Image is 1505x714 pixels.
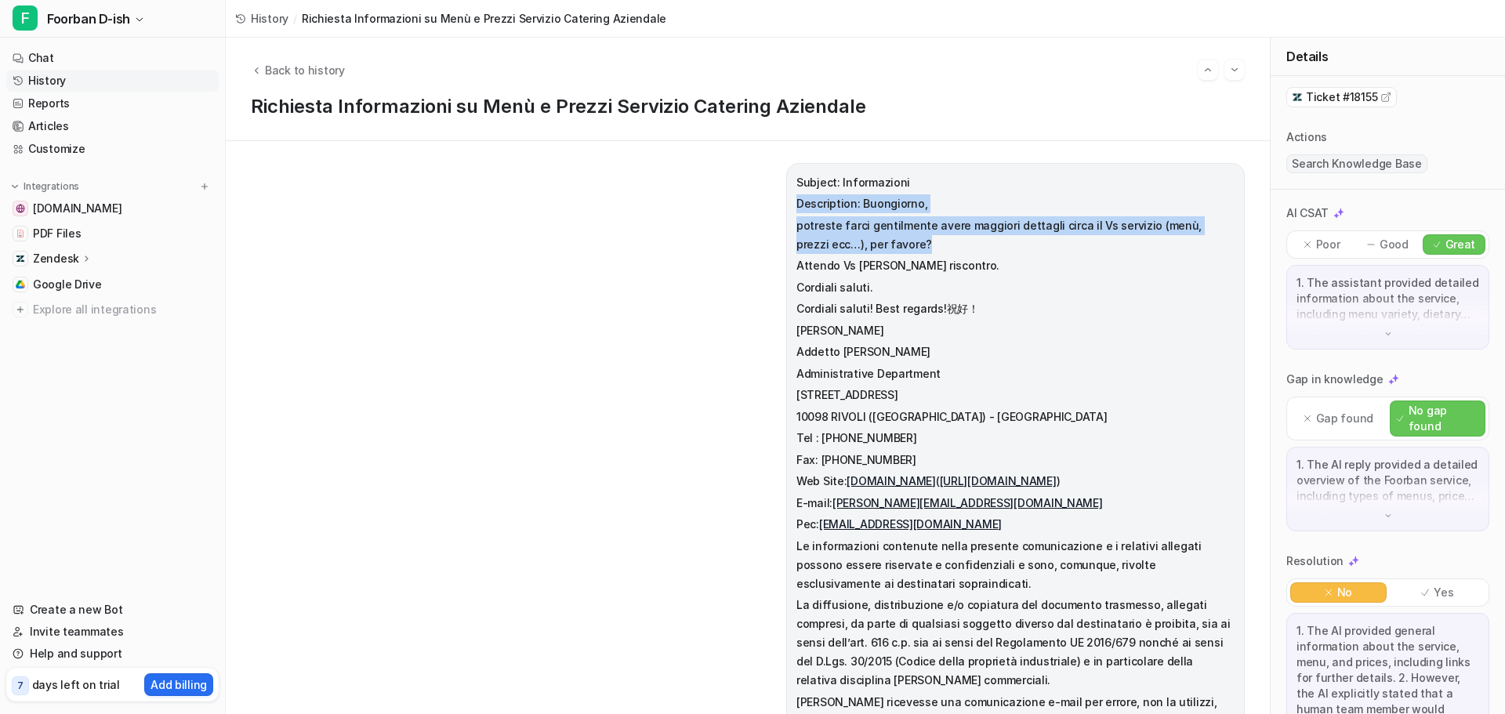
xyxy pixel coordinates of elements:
p: Cordiali saluti. [796,278,1235,297]
p: 10098 RIVOLI ([GEOGRAPHIC_DATA]) - [GEOGRAPHIC_DATA] [796,408,1235,426]
span: Explore all integrations [33,297,212,322]
p: Web Site: ( ) [796,472,1235,491]
img: down-arrow [1383,328,1394,339]
img: www.foorban.com [16,204,25,213]
p: 1. The assistant provided detailed information about the service, including menu variety, dietary... [1296,275,1479,322]
a: PDF FilesPDF Files [6,223,219,245]
p: No [1337,585,1352,600]
a: Create a new Bot [6,599,219,621]
img: explore all integrations [13,302,28,317]
a: Reports [6,92,219,114]
p: Subject: Informazioni [796,173,1235,192]
a: www.foorban.com[DOMAIN_NAME] [6,198,219,219]
span: / [293,10,297,27]
p: Le informazioni contenute nella presente comunicazione e i relativi allegati possono essere riser... [796,537,1235,593]
span: Foorban D-ish [47,8,130,30]
a: Google DriveGoogle Drive [6,274,219,295]
p: Poor [1316,237,1340,252]
p: Gap found [1316,411,1373,426]
a: Articles [6,115,219,137]
button: Back to history [251,62,345,78]
img: zendesk [1292,92,1303,103]
p: Great [1445,237,1476,252]
p: potreste farci gentilmente avere maggiori dettagli circa il Vs servizio (menù, prezzi ecc…), per ... [796,216,1235,254]
p: [PERSON_NAME] [796,321,1235,340]
button: Integrations [6,179,84,194]
h1: Richiesta Informazioni su Menù e Prezzi Servizio Catering Aziendale [251,96,1245,118]
span: Back to history [265,62,345,78]
button: Add billing [144,673,213,696]
p: Integrations [24,180,79,193]
p: Add billing [150,676,207,693]
img: Google Drive [16,280,25,289]
p: Attendo Vs [PERSON_NAME] riscontro. [796,256,1235,275]
span: [DOMAIN_NAME] [33,201,121,216]
p: Administrative Department [796,364,1235,383]
span: Ticket #18155 [1306,89,1377,105]
a: History [6,70,219,92]
span: PDF Files [33,226,81,241]
p: La diffusione, distribuzione e/o copiatura del documento trasmesso, allegati compresi, da parte d... [796,596,1235,690]
p: No gap found [1409,403,1478,434]
p: Tel : [PHONE_NUMBER] [796,429,1235,448]
p: Addetto [PERSON_NAME] [796,343,1235,361]
p: AI CSAT [1286,205,1329,221]
span: F [13,5,38,31]
p: Actions [1286,129,1327,145]
p: Zendesk [33,251,79,266]
a: [URL][DOMAIN_NAME] [940,474,1057,487]
button: Go to previous session [1198,60,1218,80]
a: Explore all integrations [6,299,219,321]
a: History [235,10,288,27]
div: Details [1271,38,1505,76]
img: Next session [1229,63,1240,77]
span: Google Drive [33,277,102,292]
p: Cordiali saluti! Best regards!祝好！ [796,299,1235,318]
img: Previous session [1202,63,1213,77]
p: [STREET_ADDRESS] [796,386,1235,404]
span: History [251,10,288,27]
p: days left on trial [32,676,120,693]
a: Ticket #18155 [1292,89,1391,105]
img: down-arrow [1383,510,1394,521]
p: Good [1380,237,1409,252]
a: [DOMAIN_NAME] [847,474,935,487]
a: [PERSON_NAME][EMAIL_ADDRESS][DOMAIN_NAME] [832,496,1103,509]
p: 1. The AI reply provided a detailed overview of the Foorban service, including types of menus, pr... [1296,457,1479,504]
p: Description: Buongiorno, [796,194,1235,213]
span: Search Knowledge Base [1286,154,1427,173]
p: Yes [1434,585,1453,600]
p: Fax: [PHONE_NUMBER] [796,451,1235,469]
img: Zendesk [16,254,25,263]
p: 7 [17,679,24,693]
a: Customize [6,138,219,160]
a: [EMAIL_ADDRESS][DOMAIN_NAME] [819,517,1002,531]
p: E-mail: [796,494,1235,513]
button: Go to next session [1224,60,1245,80]
img: expand menu [9,181,20,192]
p: Pec: [796,515,1235,534]
a: Chat [6,47,219,69]
img: PDF Files [16,229,25,238]
p: Gap in knowledge [1286,371,1384,387]
p: Resolution [1286,553,1344,569]
a: Invite teammates [6,621,219,643]
a: Help and support [6,643,219,665]
img: menu_add.svg [199,181,210,192]
span: Richiesta Informazioni su Menù e Prezzi Servizio Catering Aziendale [302,10,666,27]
